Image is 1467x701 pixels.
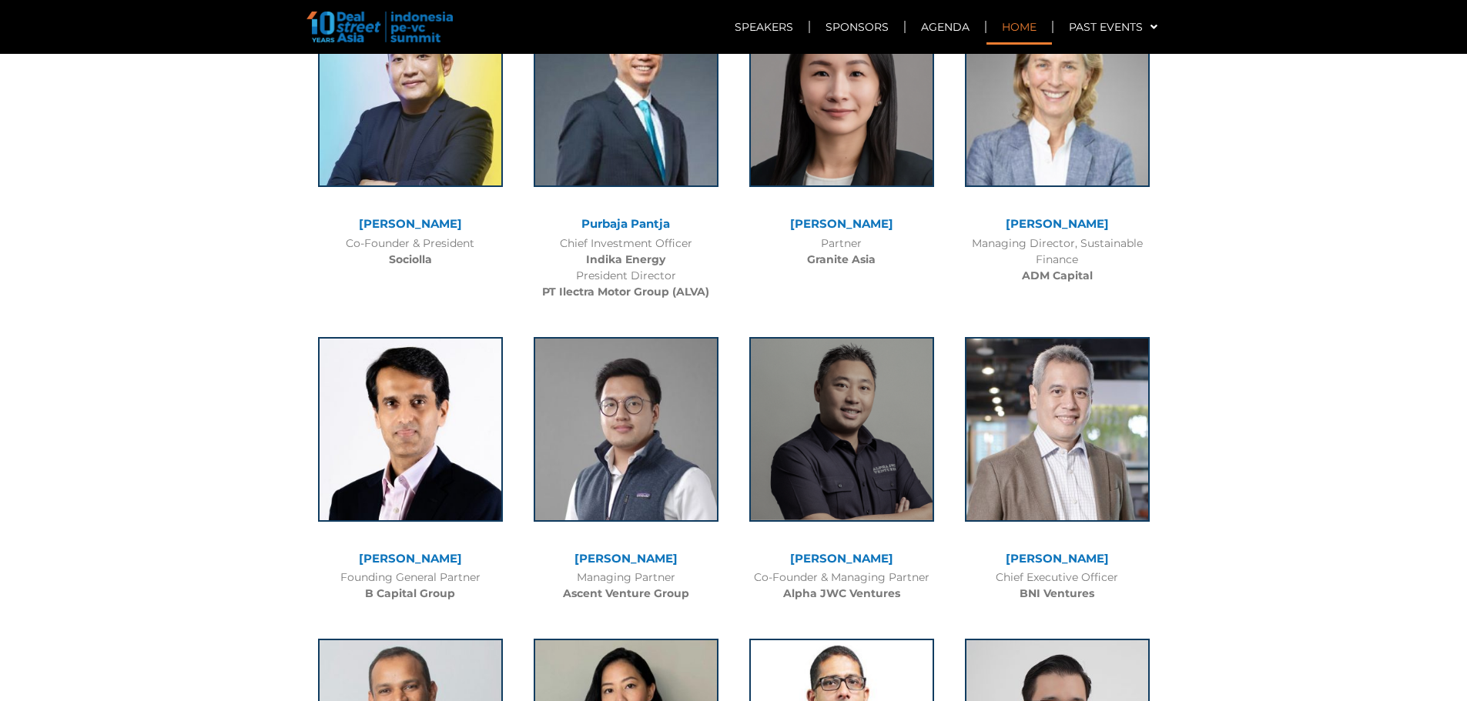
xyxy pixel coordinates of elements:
[719,9,809,45] a: Speakers
[807,252,876,266] b: Granite Asia
[965,337,1150,522] img: eddi danusaputro
[318,2,503,187] img: Christopher Madiam
[359,216,462,231] a: [PERSON_NAME]
[1053,9,1173,45] a: Past Events
[310,569,511,602] div: Founding General Partner
[749,2,934,187] img: Ming Eng
[783,586,900,600] b: Alpha JWC Ventures
[574,551,678,566] a: [PERSON_NAME]
[1020,586,1094,600] b: BNI Ventures
[810,9,904,45] a: Sponsors
[906,9,985,45] a: Agenda
[581,216,670,231] a: Purbaja Pantja
[742,569,942,602] div: Co-Founder & Managing Partner
[957,235,1157,284] div: Managing Director, Sustainable Finance
[1006,216,1109,231] a: [PERSON_NAME]
[957,569,1157,602] div: Chief Executive Officer
[1006,551,1109,566] a: [PERSON_NAME]
[965,2,1150,187] img: Lisa Genasci
[365,586,455,600] b: B Capital Group
[318,337,503,522] img: kabir_narang.jpg
[586,252,665,266] b: Indika Energy
[526,235,726,300] div: Chief Investment Officer President Director
[534,2,718,187] img: Purbaja Pantja
[790,216,893,231] a: [PERSON_NAME]
[310,235,511,268] div: Co-Founder & President
[542,285,709,299] b: PT Ilectra Motor Group (ALVA)
[790,551,893,566] a: [PERSON_NAME]
[986,9,1052,45] a: Home
[534,337,718,522] img: aldi adrian
[1022,269,1093,282] b: ADM Capital
[389,252,432,266] b: Sociolla
[526,569,726,602] div: Managing Partner
[742,235,942,268] div: Partner
[749,337,934,522] img: Jefrey Joe
[359,551,462,566] a: [PERSON_NAME]
[563,586,689,600] b: Ascent Venture Group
